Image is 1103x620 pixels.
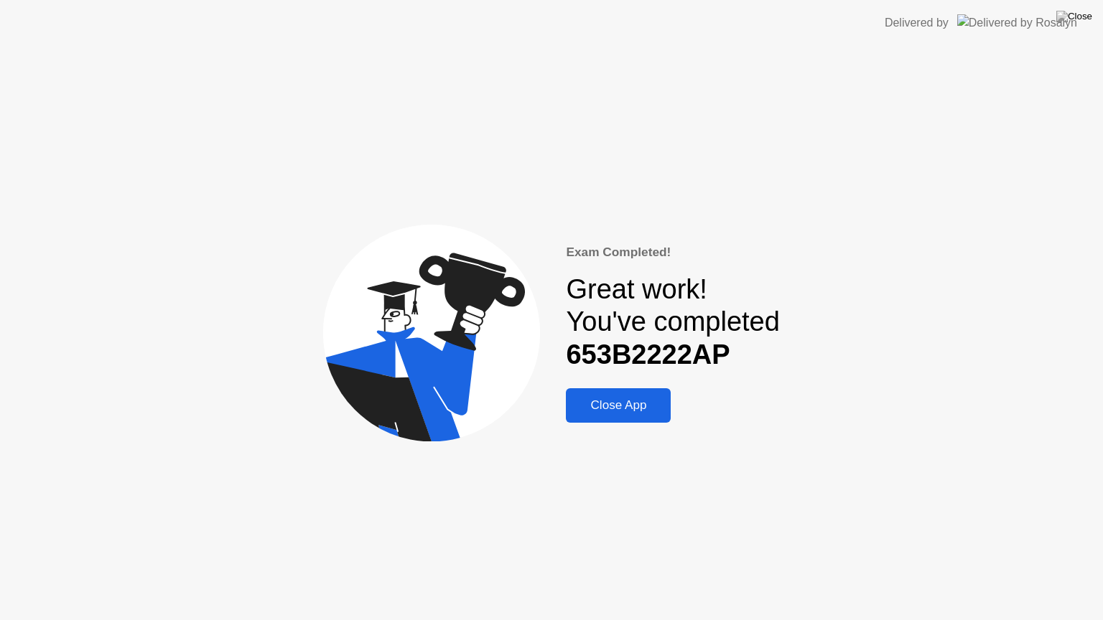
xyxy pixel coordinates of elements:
[570,398,666,413] div: Close App
[566,339,730,370] b: 653B2222AP
[566,243,779,262] div: Exam Completed!
[566,388,671,423] button: Close App
[1056,11,1092,22] img: Close
[885,14,949,32] div: Delivered by
[566,273,779,372] div: Great work! You've completed
[957,14,1077,31] img: Delivered by Rosalyn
